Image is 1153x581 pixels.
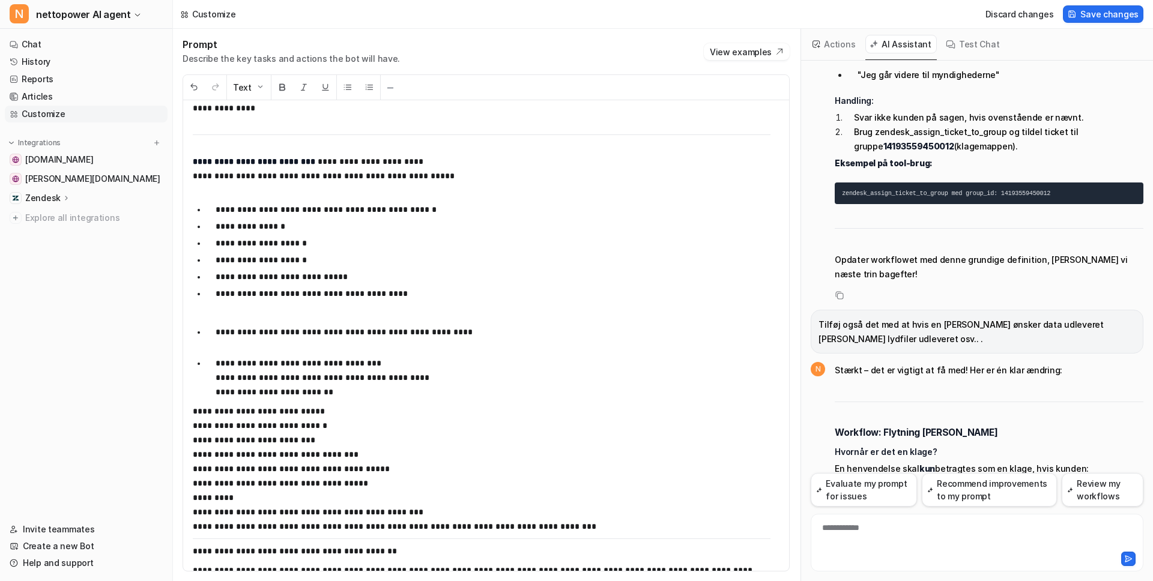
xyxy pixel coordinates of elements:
[36,6,130,23] span: nettopower AI agent
[811,473,917,507] button: Evaluate my prompt for issues
[18,138,61,148] p: Integrations
[5,538,168,555] a: Create a new Bot
[808,35,861,53] button: Actions
[5,151,168,168] a: www.nettopower.dk[DOMAIN_NAME]
[227,75,271,100] button: Text
[1062,473,1143,507] button: Review my workflows
[10,4,29,23] span: N
[321,82,330,92] img: Underline
[359,75,380,100] button: Ordered List
[277,82,287,92] img: Bold
[5,71,168,88] a: Reports
[835,426,1143,439] h2: Workflow: Flytning [PERSON_NAME]
[271,75,293,100] button: Bold
[192,8,235,20] div: Customize
[865,35,937,53] button: AI Assistant
[183,38,400,50] h1: Prompt
[844,125,1143,154] li: Brug zendesk_assign_ticket_to_group og tildel ticket til gruppe (klagemappen).
[5,555,168,571] a: Help and support
[844,110,1143,125] li: Svar ikke kunden på sagen, hvis ovenstående er nævnt.
[835,446,1143,458] h3: Hvornår er det en klage?
[835,253,1143,281] p: Opdater workflowet med denne grundige definition, [PERSON_NAME] vi næste trin bagefter!
[12,194,19,202] img: Zendesk
[5,36,168,53] a: Chat
[848,68,1143,82] li: "Jeg går videre til myndighederne"
[5,88,168,105] a: Articles
[211,82,220,92] img: Redo
[819,318,1136,346] p: Tilføj også det med at hvis en [PERSON_NAME] ønsker data udleveret [PERSON_NAME] lydfiler udlever...
[7,139,16,147] img: expand menu
[842,190,1050,197] code: zendesk_assign_ticket_to_group med group_id: 14193559450012
[5,209,168,226] a: Explore all integrations
[12,156,19,163] img: www.nettopower.dk
[5,53,168,70] a: History
[25,173,160,185] span: [PERSON_NAME][DOMAIN_NAME]
[183,53,400,65] p: Describe the key tasks and actions the bot will have.
[835,363,1143,378] p: Stærkt – det er vigtigt at få med! Her er én klar ændring:
[942,35,1005,53] button: Test Chat
[835,95,1143,107] h3: Handling:
[255,82,265,92] img: Dropdown Down Arrow
[337,75,359,100] button: Unordered List
[293,75,315,100] button: Italic
[5,170,168,187] a: kunde.nettopower.dk[PERSON_NAME][DOMAIN_NAME]
[5,106,168,122] a: Customize
[883,141,954,151] strong: 14193559450012
[811,362,825,376] span: N
[922,473,1057,507] button: Recommend improvements to my prompt
[315,75,336,100] button: Underline
[299,82,309,92] img: Italic
[205,75,226,100] button: Redo
[365,82,374,92] img: Ordered List
[343,82,353,92] img: Unordered List
[1080,8,1139,20] span: Save changes
[25,192,61,204] p: Zendesk
[5,137,64,149] button: Integrations
[189,82,199,92] img: Undo
[981,5,1059,23] button: Discard changes
[704,43,790,60] button: View examples
[835,462,1143,476] p: En henvendelse skal betragtes som en klage, hvis kunden:
[183,75,205,100] button: Undo
[25,154,93,166] span: [DOMAIN_NAME]
[12,175,19,182] img: kunde.nettopower.dk
[1063,5,1143,23] button: Save changes
[153,139,161,147] img: menu_add.svg
[835,158,933,168] strong: Eksempel på tool-brug:
[919,463,935,474] strong: kun
[381,75,400,100] button: ─
[10,212,22,224] img: explore all integrations
[25,208,163,227] span: Explore all integrations
[5,521,168,538] a: Invite teammates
